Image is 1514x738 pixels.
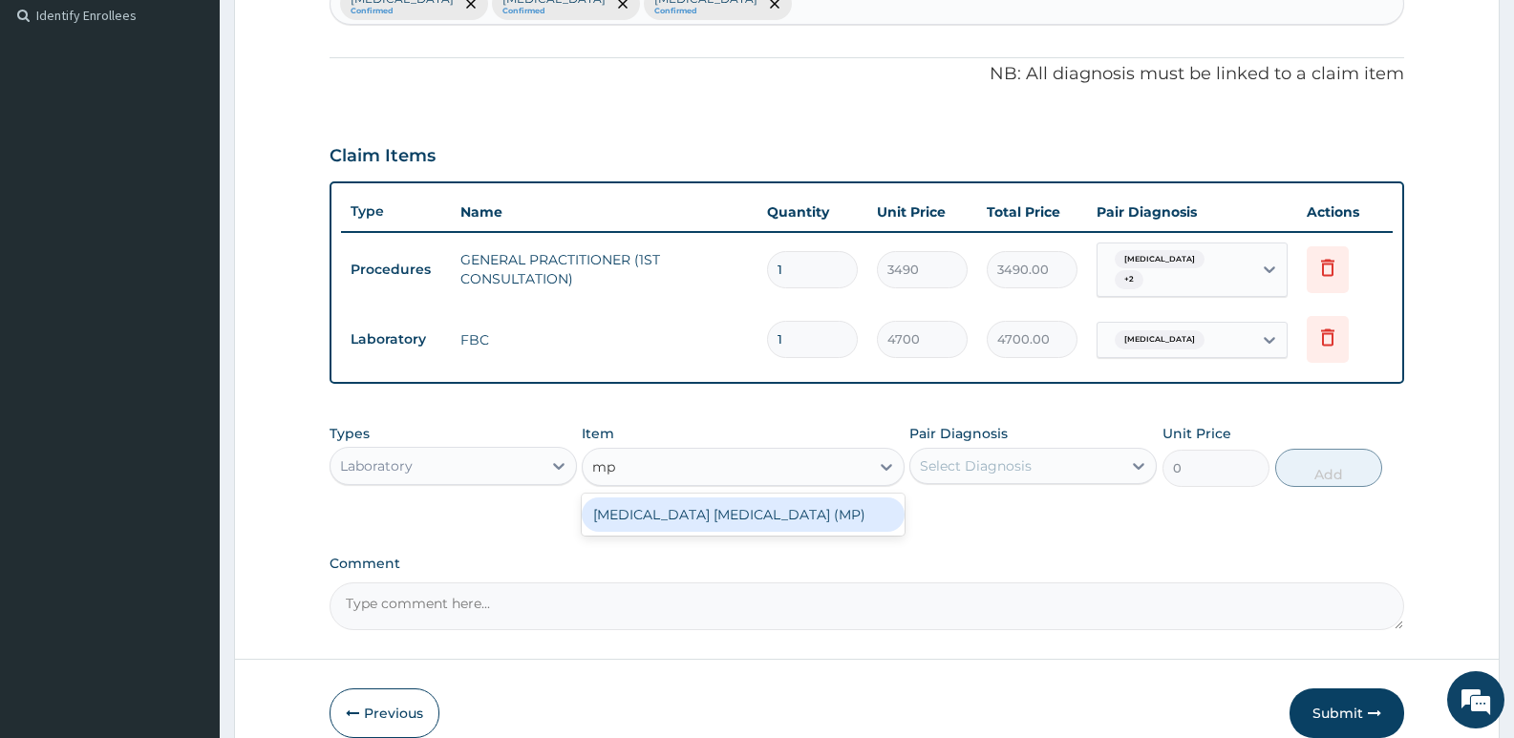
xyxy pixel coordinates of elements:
textarea: Type your message and hit 'Enter' [10,521,364,588]
h3: Claim Items [330,146,436,167]
td: FBC [451,321,757,359]
label: Pair Diagnosis [909,424,1008,443]
span: [MEDICAL_DATA] [1115,330,1205,349]
th: Type [341,194,451,229]
label: Comment [330,556,1404,572]
small: Confirmed [654,7,757,16]
label: Item [582,424,614,443]
th: Actions [1297,193,1393,231]
small: Confirmed [502,7,606,16]
div: Select Diagnosis [920,456,1032,475]
th: Total Price [977,193,1087,231]
div: [MEDICAL_DATA] [MEDICAL_DATA] (MP) [582,497,904,532]
label: Unit Price [1162,424,1231,443]
th: Unit Price [867,193,977,231]
th: Name [451,193,757,231]
th: Pair Diagnosis [1087,193,1297,231]
p: NB: All diagnosis must be linked to a claim item [330,62,1404,87]
div: Minimize live chat window [313,10,359,55]
label: Types [330,426,370,442]
td: Laboratory [341,322,451,357]
th: Quantity [757,193,867,231]
span: + 2 [1115,270,1143,289]
span: We're online! [111,241,264,433]
img: d_794563401_company_1708531726252_794563401 [35,95,77,143]
button: Add [1275,449,1382,487]
td: GENERAL PRACTITIONER (1ST CONSULTATION) [451,241,757,298]
span: [MEDICAL_DATA] [1115,250,1205,269]
td: Procedures [341,252,451,287]
button: Submit [1290,688,1404,738]
div: Laboratory [340,456,413,475]
small: Confirmed [351,7,454,16]
button: Previous [330,688,439,738]
div: Chat with us now [99,107,321,132]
